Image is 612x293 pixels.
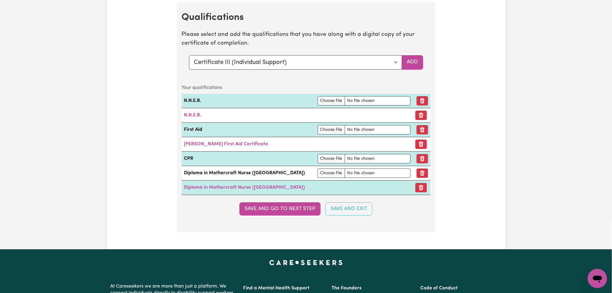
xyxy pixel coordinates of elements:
[182,82,431,94] caption: Your qualifications
[182,166,315,180] td: Diploma in Mothercraft Nurse ([GEOGRAPHIC_DATA])
[420,286,458,291] a: Code of Conduct
[415,140,427,149] button: Remove certificate
[417,96,428,106] button: Remove qualification
[182,151,315,166] td: CPR
[332,286,362,291] a: The Founders
[415,183,427,192] button: Remove certificate
[402,55,423,70] button: Add selected qualification
[269,260,343,265] a: Careseekers home page
[325,202,373,216] button: Save and Exit
[182,122,315,137] td: First Aid
[182,30,431,48] p: Please select and add the qualifications that you have along with a digital copy of your certific...
[184,113,201,118] a: N.N.E.B.
[415,111,427,120] button: Remove certificate
[588,269,607,288] iframe: Button to launch messaging window
[417,125,428,134] button: Remove qualification
[184,185,305,190] a: Diploma in Mothercraft Nurse ([GEOGRAPHIC_DATA])
[239,202,321,216] button: Save and go to next step
[182,94,315,108] td: N.N.E.B.
[182,12,431,23] h2: Qualifications
[417,169,428,178] button: Remove qualification
[417,154,428,163] button: Remove qualification
[184,142,268,146] a: [PERSON_NAME] First Aid Certificate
